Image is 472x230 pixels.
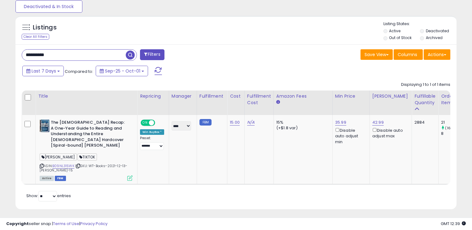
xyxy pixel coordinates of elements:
[276,93,330,100] div: Amazon Fees
[199,119,212,126] small: FBM
[230,93,242,100] div: Cost
[40,120,49,132] img: 51+QzbUkAHL._SL40_.jpg
[199,93,225,100] div: Fulfillment
[40,163,128,173] span: | SKU: WT-Books-2021-12-13-[PERSON_NAME]-15
[372,127,407,139] div: Disable auto adjust max
[426,35,443,40] label: Archived
[276,100,280,105] small: Amazon Fees.
[398,51,417,58] span: Columns
[32,68,56,74] span: Last 7 Days
[140,129,164,135] div: Win BuyBox *
[22,66,64,76] button: Last 7 Days
[335,93,367,100] div: Min Price
[38,93,135,100] div: Title
[361,49,393,60] button: Save View
[401,82,450,88] div: Displaying 1 to 1 of 1 items
[40,120,133,180] div: ASIN:
[335,127,365,145] div: Disable auto adjust min
[15,0,82,13] button: Deactivated & In Stock
[65,69,93,74] span: Compared to:
[52,163,74,169] a: B09NL315WK
[80,221,107,227] a: Privacy Policy
[276,125,328,131] div: (+$1.8 var)
[105,68,140,74] span: Sep-25 - Oct-01
[6,221,107,227] div: seller snap | |
[383,21,457,27] p: Listing States:
[230,119,240,126] a: 15.00
[141,120,149,126] span: ON
[140,93,166,100] div: Repricing
[40,153,77,161] span: [PERSON_NAME]
[441,93,464,106] div: Ordered Items
[96,66,148,76] button: Sep-25 - Oct-01
[77,153,97,161] span: TIKTOK
[22,34,49,40] div: Clear All Filters
[441,221,466,227] span: 2025-10-9 12:39 GMT
[394,49,423,60] button: Columns
[33,23,57,32] h5: Listings
[414,93,436,106] div: Fulfillable Quantity
[372,93,409,100] div: [PERSON_NAME]
[426,28,449,33] label: Deactivated
[53,221,79,227] a: Terms of Use
[389,28,400,33] label: Active
[335,119,346,126] a: 35.99
[55,176,66,181] span: FBM
[40,176,54,181] span: All listings currently available for purchase on Amazon
[6,221,29,227] strong: Copyright
[424,49,450,60] button: Actions
[154,120,164,126] span: OFF
[140,49,164,60] button: Filters
[247,93,271,106] div: Fulfillment Cost
[169,91,197,115] th: CSV column name: cust_attr_1_Manager
[445,126,460,130] small: (162.5%)
[51,120,126,150] b: The [DEMOGRAPHIC_DATA] Recap: A One-Year Guide to Reading and Understanding the Entire [DEMOGRAPH...
[441,120,466,125] div: 21
[276,120,328,125] div: 15%
[441,131,466,136] div: 8
[372,119,384,126] a: 42.99
[26,193,71,199] span: Show: entries
[172,93,194,100] div: Manager
[140,136,164,150] div: Preset:
[414,120,434,125] div: 2884
[247,119,255,126] a: N/A
[389,35,412,40] label: Out of Stock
